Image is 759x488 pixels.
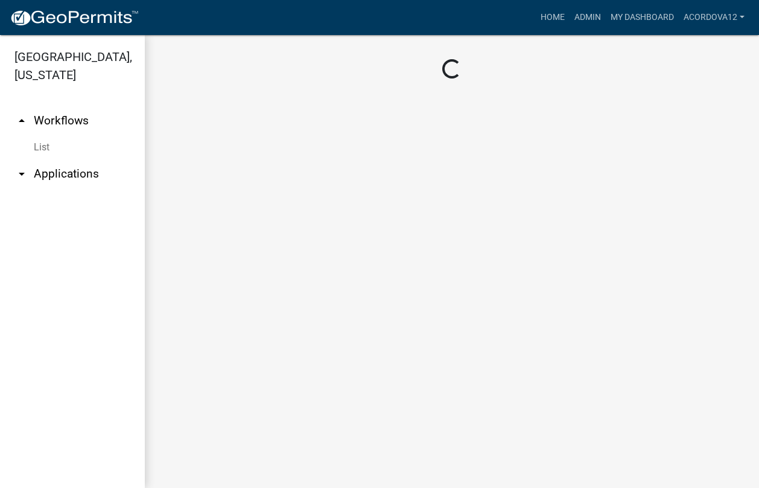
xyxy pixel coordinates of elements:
[606,6,679,29] a: My Dashboard
[14,114,29,128] i: arrow_drop_up
[679,6,749,29] a: ACORDOVA12
[570,6,606,29] a: Admin
[14,167,29,181] i: arrow_drop_down
[536,6,570,29] a: Home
